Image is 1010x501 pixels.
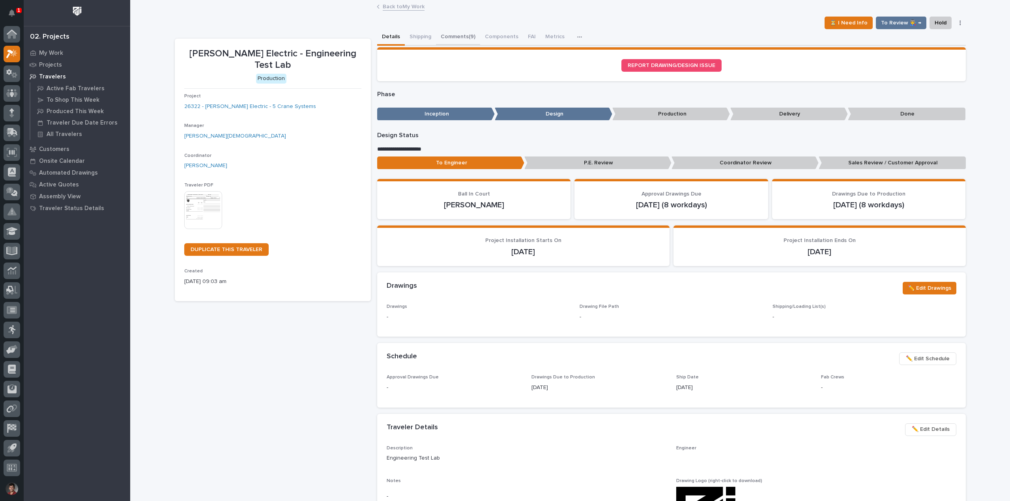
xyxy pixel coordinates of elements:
[436,29,480,46] button: Comments (9)
[24,202,130,214] a: Traveler Status Details
[39,169,98,177] p: Automated Drawings
[387,384,522,392] p: -
[184,278,361,286] p: [DATE] 09:03 am
[821,384,956,392] p: -
[531,384,667,392] p: [DATE]
[676,479,762,483] span: Drawing Logo (right-click to download)
[821,375,844,380] span: Fab Crews
[10,9,20,22] div: Notifications1
[480,29,523,46] button: Components
[24,190,130,202] a: Assembly View
[676,384,812,392] p: [DATE]
[4,5,20,21] button: Notifications
[387,200,561,210] p: [PERSON_NAME]
[387,423,438,432] h2: Traveler Details
[47,108,104,115] p: Produced This Week
[628,63,715,68] span: REPORT DRAWING/DESIGN ISSUE
[39,205,104,212] p: Traveler Status Details
[772,304,826,309] span: Shipping/Loading List(s)
[621,59,722,72] a: REPORT DRAWING/DESIGN ISSUE
[184,162,227,170] a: [PERSON_NAME]
[782,200,956,210] p: [DATE] (8 workdays)
[676,446,696,451] span: Engineer
[30,94,130,105] a: To Shop This Week
[387,454,667,462] p: Engineering Test Lab
[47,119,118,127] p: Traveler Due Date Errors
[830,18,868,28] span: ⏳ I Need Info
[47,97,99,104] p: To Shop This Week
[39,181,79,188] p: Active Quotes
[876,17,926,29] button: To Review 👨‍🏭 →
[523,29,541,46] button: FAI
[730,108,848,121] p: Delivery
[905,423,956,436] button: ✏️ Edit Details
[184,183,213,188] span: Traveler PDF
[24,71,130,82] a: Travelers
[191,247,262,252] span: DUPLICATE THIS TRAVELER
[377,91,966,98] p: Phase
[387,492,667,501] p: -
[184,94,201,99] span: Project
[930,17,952,29] button: Hold
[485,238,561,243] span: Project Installation Starts On
[184,153,211,158] span: Coordinator
[580,313,581,321] p: -
[30,33,69,41] div: 02. Projects
[832,191,905,197] span: Drawings Due to Production
[24,59,130,71] a: Projects
[387,313,570,321] p: -
[387,479,401,483] span: Notes
[39,50,63,57] p: My Work
[24,167,130,179] a: Automated Drawings
[906,354,950,363] span: ✏️ Edit Schedule
[825,17,873,29] button: ⏳ I Need Info
[377,132,966,139] p: Design Status
[30,117,130,128] a: Traveler Due Date Errors
[184,269,203,274] span: Created
[541,29,569,46] button: Metrics
[184,123,204,128] span: Manager
[387,282,417,291] h2: Drawings
[377,29,405,46] button: Details
[676,375,699,380] span: Ship Date
[377,108,495,121] p: Inception
[899,352,956,365] button: ✏️ Edit Schedule
[531,375,595,380] span: Drawings Due to Production
[17,7,20,13] p: 1
[39,158,85,165] p: Onsite Calendar
[405,29,436,46] button: Shipping
[495,108,612,121] p: Design
[184,132,286,140] a: [PERSON_NAME][DEMOGRAPHIC_DATA]
[671,156,819,169] p: Coordinator Review
[881,18,921,28] span: To Review 👨‍🏭 →
[903,282,956,294] button: ✏️ Edit Drawings
[584,200,759,210] p: [DATE] (8 workdays)
[383,2,425,11] a: Back toMy Work
[30,106,130,117] a: Produced This Week
[908,283,951,293] span: ✏️ Edit Drawings
[184,48,361,71] p: [PERSON_NAME] Electric - Engineering Test Lab
[30,129,130,140] a: All Travelers
[935,18,946,28] span: Hold
[642,191,701,197] span: Approval Drawings Due
[39,73,66,80] p: Travelers
[24,47,130,59] a: My Work
[184,243,269,256] a: DUPLICATE THIS TRAVELER
[387,352,417,361] h2: Schedule
[683,247,956,257] p: [DATE]
[30,83,130,94] a: Active Fab Travelers
[524,156,671,169] p: P.E. Review
[24,179,130,190] a: Active Quotes
[24,155,130,167] a: Onsite Calendar
[784,238,856,243] span: Project Installation Ends On
[39,146,69,153] p: Customers
[387,375,439,380] span: Approval Drawings Due
[387,247,660,257] p: [DATE]
[377,156,524,169] p: To Engineer
[47,85,105,92] p: Active Fab Travelers
[47,131,82,138] p: All Travelers
[580,304,619,309] span: Drawing File Path
[387,304,407,309] span: Drawings
[256,74,286,84] div: Production
[4,481,20,497] button: users-avatar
